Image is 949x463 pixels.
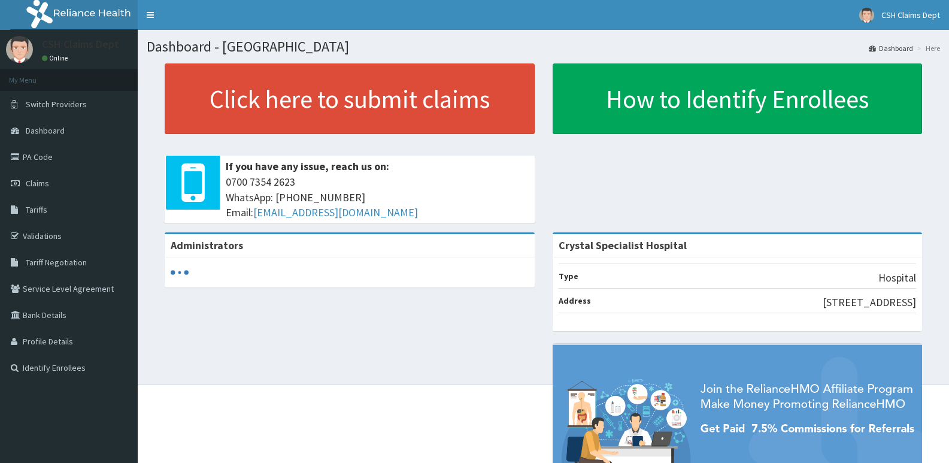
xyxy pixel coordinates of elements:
[881,10,940,20] span: CSH Claims Dept
[26,178,49,189] span: Claims
[42,54,71,62] a: Online
[559,295,591,306] b: Address
[42,39,119,50] p: CSH Claims Dept
[859,8,874,23] img: User Image
[253,205,418,219] a: [EMAIL_ADDRESS][DOMAIN_NAME]
[171,264,189,282] svg: audio-loading
[226,159,389,173] b: If you have any issue, reach us on:
[165,63,535,134] a: Click here to submit claims
[914,43,940,53] li: Here
[553,63,923,134] a: How to Identify Enrollees
[147,39,940,55] h1: Dashboard - [GEOGRAPHIC_DATA]
[26,99,87,110] span: Switch Providers
[823,295,916,310] p: [STREET_ADDRESS]
[869,43,913,53] a: Dashboard
[6,36,33,63] img: User Image
[226,174,529,220] span: 0700 7354 2623 WhatsApp: [PHONE_NUMBER] Email:
[26,125,65,136] span: Dashboard
[171,238,243,252] b: Administrators
[26,257,87,268] span: Tariff Negotiation
[26,204,47,215] span: Tariffs
[559,271,578,282] b: Type
[559,238,687,252] strong: Crystal Specialist Hospital
[878,270,916,286] p: Hospital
